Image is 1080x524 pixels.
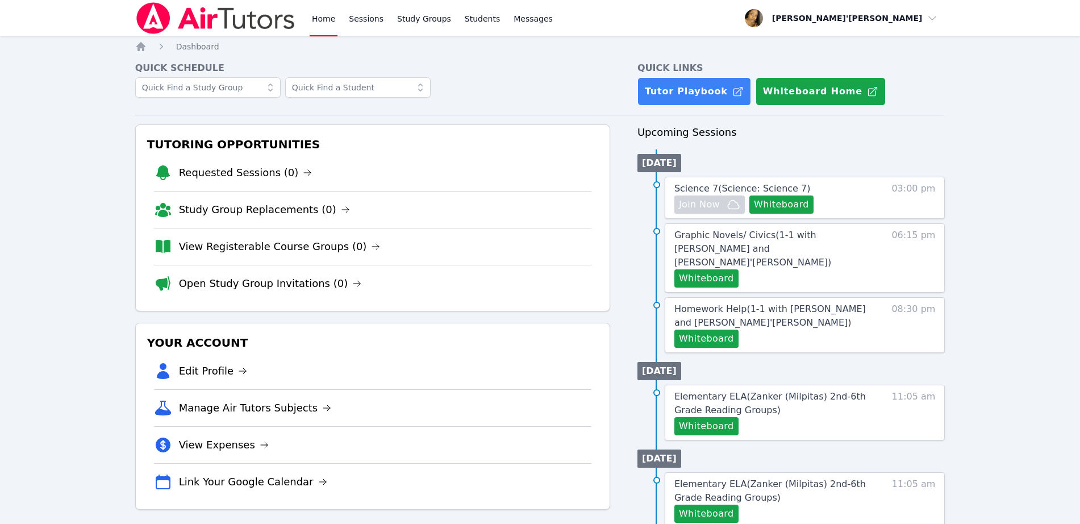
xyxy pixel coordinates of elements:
a: Science 7(Science: Science 7) [674,182,811,196]
a: Open Study Group Invitations (0) [179,276,362,292]
a: Graphic Novels/ Civics(1-1 with [PERSON_NAME] and [PERSON_NAME]'[PERSON_NAME]) [674,228,870,269]
span: 06:15 pm [891,228,935,288]
li: [DATE] [637,362,681,380]
a: View Expenses [179,437,269,453]
button: Whiteboard [674,505,739,523]
a: Tutor Playbook [637,77,751,106]
span: Messages [514,13,553,24]
span: Elementary ELA ( Zanker (Milpitas) 2nd-6th Grade Reading Groups ) [674,391,866,415]
li: [DATE] [637,450,681,468]
h4: Quick Schedule [135,61,610,75]
a: Dashboard [176,41,219,52]
span: 03:00 pm [891,182,935,214]
a: Requested Sessions (0) [179,165,312,181]
span: 08:30 pm [891,302,935,348]
span: 11:05 am [892,390,936,435]
span: Dashboard [176,42,219,51]
span: 11:05 am [892,477,936,523]
span: Science 7 ( Science: Science 7 ) [674,183,811,194]
h3: Upcoming Sessions [637,124,945,140]
nav: Breadcrumb [135,41,945,52]
h3: Your Account [145,332,601,353]
a: Manage Air Tutors Subjects [179,400,332,416]
a: View Registerable Course Groups (0) [179,239,381,255]
button: Whiteboard [674,269,739,288]
img: Air Tutors [135,2,296,34]
input: Quick Find a Student [285,77,431,98]
button: Whiteboard [674,417,739,435]
span: Graphic Novels/ Civics ( 1-1 with [PERSON_NAME] and [PERSON_NAME]'[PERSON_NAME] ) [674,230,831,268]
h3: Tutoring Opportunities [145,134,601,155]
button: Join Now [674,196,745,214]
button: Whiteboard [674,330,739,348]
button: Whiteboard [749,196,814,214]
a: Link Your Google Calendar [179,474,327,490]
a: Elementary ELA(Zanker (Milpitas) 2nd-6th Grade Reading Groups) [674,477,870,505]
a: Edit Profile [179,363,248,379]
a: Elementary ELA(Zanker (Milpitas) 2nd-6th Grade Reading Groups) [674,390,870,417]
span: Homework Help ( 1-1 with [PERSON_NAME] and [PERSON_NAME]'[PERSON_NAME] ) [674,303,866,328]
a: Study Group Replacements (0) [179,202,350,218]
h4: Quick Links [637,61,945,75]
span: Join Now [679,198,720,211]
button: Whiteboard Home [756,77,886,106]
a: Homework Help(1-1 with [PERSON_NAME] and [PERSON_NAME]'[PERSON_NAME]) [674,302,870,330]
input: Quick Find a Study Group [135,77,281,98]
li: [DATE] [637,154,681,172]
span: Elementary ELA ( Zanker (Milpitas) 2nd-6th Grade Reading Groups ) [674,479,866,503]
